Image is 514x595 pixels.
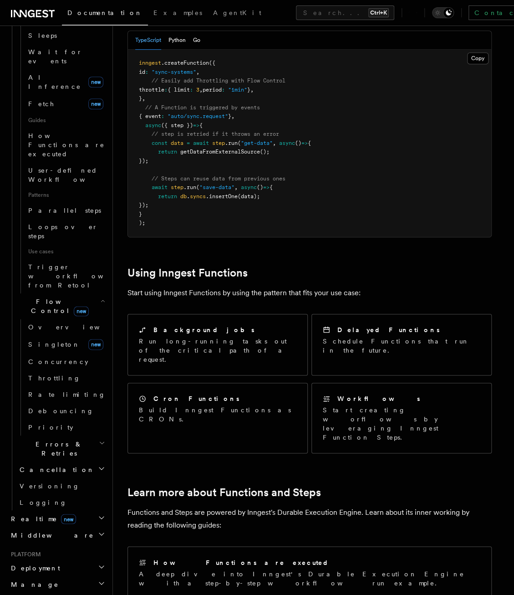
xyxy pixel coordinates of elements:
[187,193,190,200] span: .
[28,407,94,415] span: Debouncing
[187,140,190,146] span: =
[88,98,103,109] span: new
[213,9,261,16] span: AgentKit
[25,219,107,244] a: Loops over steps
[25,128,107,162] a: How Functions are executed
[62,3,148,26] a: Documentation
[7,510,107,527] button: Realtimenew
[234,184,238,190] span: ,
[28,424,73,431] span: Priority
[139,220,145,226] span: );
[127,506,492,532] p: Functions and Steps are powered by Inngest's Durable Execution Engine. Learn about its inner work...
[28,374,81,382] span: Throttling
[127,383,308,453] a: Cron FunctionsBuild Inngest Functions as CRONs.
[28,207,101,214] span: Parallel steps
[247,87,250,93] span: }
[153,325,254,334] h2: Background jobs
[193,31,200,50] button: Go
[250,87,254,93] span: ,
[145,69,148,75] span: :
[152,69,196,75] span: "sync-systems"
[368,8,389,17] kbd: Ctrl+K
[168,113,228,119] span: "auto/sync.request"
[7,527,107,543] button: Middleware
[16,439,99,457] span: Errors & Retries
[311,383,492,453] a: WorkflowsStart creating worflows by leveraging Inngest Function Steps.
[161,122,193,128] span: ({ step })
[139,337,296,364] p: Run long-running tasks out of the critical path of a request.
[127,267,248,279] a: Using Inngest Functions
[148,3,208,25] a: Examples
[337,325,440,334] h2: Delayed Functions
[139,87,164,93] span: throttle
[228,113,231,119] span: }
[270,184,273,190] span: {
[183,184,196,190] span: .run
[25,259,107,293] a: Trigger workflows from Retool
[139,113,161,119] span: { event
[28,167,110,183] span: User-defined Workflows
[16,465,95,474] span: Cancellation
[263,184,270,190] span: =>
[152,131,279,137] span: // step is retried if it throws an error
[25,419,107,436] a: Priority
[337,394,420,403] h2: Workflows
[25,188,107,202] span: Patterns
[139,202,148,208] span: });
[199,87,203,93] span: ,
[139,405,296,424] p: Build Inngest Functions as CRONs.
[28,263,128,289] span: Trigger workflows from Retool
[28,74,81,90] span: AI Inference
[135,31,161,50] button: TypeScript
[139,158,148,164] span: });
[25,44,107,69] a: Wait for events
[241,184,257,190] span: async
[16,319,107,436] div: Flow Controlnew
[88,339,103,350] span: new
[7,580,59,589] span: Manage
[196,69,199,75] span: ,
[28,48,82,65] span: Wait for events
[323,337,480,355] p: Schedule Functions that run in the future.
[222,87,225,93] span: :
[25,113,107,128] span: Guides
[206,193,238,200] span: .insertOne
[7,514,76,523] span: Realtime
[257,184,263,190] span: ()
[25,27,107,44] a: Sleeps
[139,569,480,587] p: A deep dive into Inngest's Durable Execution Engine with a step-by-step workflow run example.
[301,140,308,146] span: =>
[467,52,489,64] button: Copy
[238,140,241,146] span: (
[241,140,273,146] span: "get-data"
[193,140,209,146] span: await
[28,391,106,398] span: Rate limiting
[16,494,107,510] a: Logging
[25,162,107,188] a: User-defined Workflows
[139,95,142,102] span: }
[208,3,267,25] a: AgentKit
[88,77,103,87] span: new
[196,184,199,190] span: (
[7,550,41,558] span: Platform
[260,149,270,155] span: ();
[20,498,67,506] span: Logging
[161,113,164,119] span: :
[153,9,202,16] span: Examples
[25,319,107,335] a: Overview
[158,193,177,200] span: return
[25,202,107,219] a: Parallel steps
[16,477,107,494] a: Versioning
[199,122,203,128] span: {
[152,77,285,84] span: // Easily add Throttling with Flow Control
[225,140,238,146] span: .run
[25,335,107,354] a: Singletonnew
[168,31,186,50] button: Python
[139,211,142,217] span: }
[153,394,239,403] h2: Cron Functions
[20,482,80,489] span: Versioning
[228,87,247,93] span: "1min"
[209,60,215,66] span: ({
[139,69,145,75] span: id
[311,314,492,375] a: Delayed FunctionsSchedule Functions that run in the future.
